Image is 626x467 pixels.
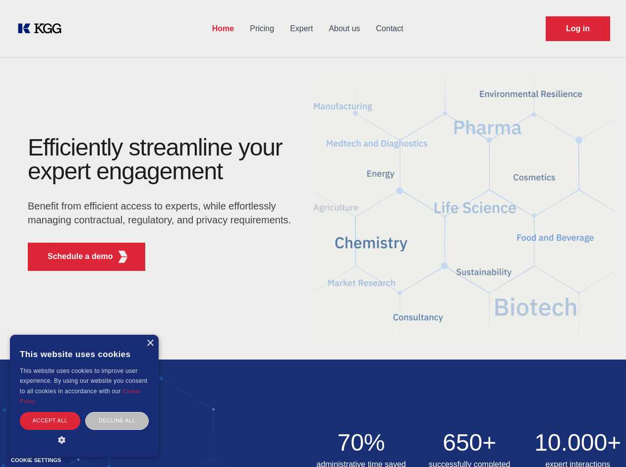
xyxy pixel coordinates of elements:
div: Cookie settings [11,458,61,463]
div: This website uses cookies [20,342,149,366]
p: Schedule a demo [48,251,113,262]
h1: Efficiently streamline your expert engagement [28,136,297,183]
a: About us [321,16,368,42]
a: Expert [282,16,321,42]
div: Decline all [85,412,149,429]
img: KGG Fifth Element RED [117,251,129,263]
h2: 650+ [421,431,518,455]
p: Benefit from efficient access to experts, while effortlessly managing contractual, regulatory, an... [28,199,297,227]
a: Request Demo [546,16,610,41]
div: Close [146,340,154,347]
span: This website uses cookies to improve user experience. By using our website you consent to all coo... [20,367,147,395]
h2: 70% [313,431,410,455]
a: Home [204,16,242,42]
div: Accept all [20,412,80,429]
a: Cookie Policy [20,388,141,404]
a: Contact [368,16,411,42]
img: KGG Fifth Element RED [313,64,615,350]
a: Pricing [242,16,282,42]
button: Schedule a demoKGG Fifth Element RED [28,243,145,271]
a: KOL Knowledge Platform: Talk to Key External Experts (KEE) [16,21,69,37]
iframe: Chat Widget [576,419,626,467]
